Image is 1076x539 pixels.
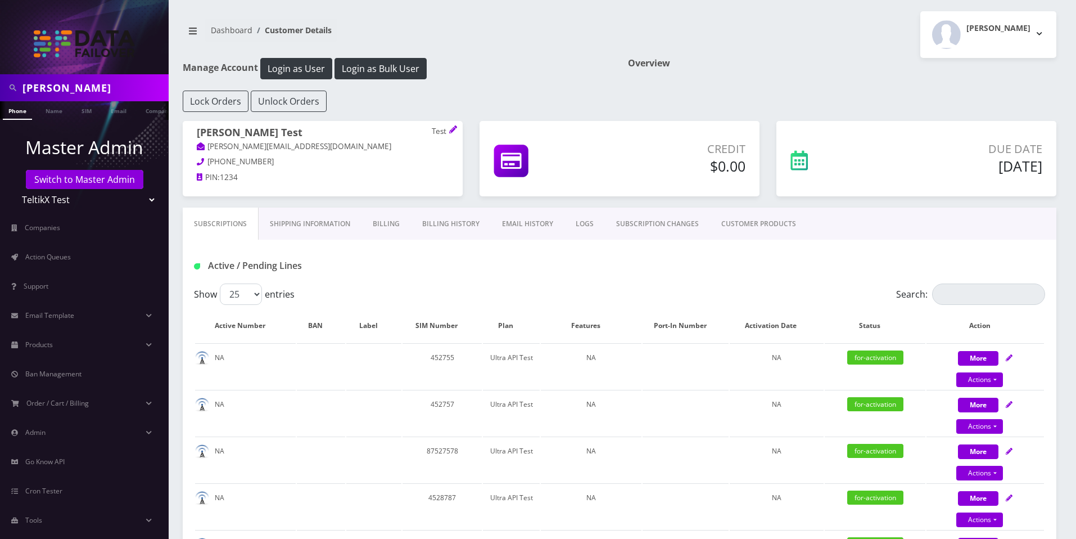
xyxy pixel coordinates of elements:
[194,260,467,271] h1: Active / Pending Lines
[26,398,89,408] span: Order / Cart / Billing
[207,156,274,167] span: [PHONE_NUMBER]
[25,223,60,232] span: Companies
[643,309,729,342] th: Port-In Number: activate to sort column ascending
[956,372,1003,387] a: Actions
[22,77,166,98] input: Search in Company
[541,390,641,435] td: NA
[195,491,209,505] img: default.png
[772,353,781,362] span: NA
[932,284,1045,305] input: Search:
[772,446,781,456] span: NA
[880,158,1042,174] h5: [DATE]
[183,19,611,51] nav: breadcrumb
[920,11,1056,58] button: [PERSON_NAME]
[195,444,209,459] img: default.png
[251,91,327,112] button: Unlock Orders
[197,172,220,183] a: PIN:
[491,208,564,240] a: EMAIL HISTORY
[25,486,62,496] span: Cron Tester
[483,309,540,342] th: Plan: activate to sort column ascending
[605,141,745,158] p: Credit
[403,483,482,529] td: 4528787
[958,351,998,366] button: More
[25,340,53,349] span: Products
[334,61,427,74] a: Login as Bulk User
[847,351,903,365] span: for-activation
[194,284,295,305] label: Show entries
[958,398,998,412] button: More
[24,281,48,291] span: Support
[25,311,74,320] span: Email Template
[564,208,605,240] a: LOGS
[432,127,449,137] p: Test
[140,101,178,119] a: Company
[25,369,82,379] span: Ban Management
[730,309,824,342] th: Activation Date: activate to sort column ascending
[896,284,1045,305] label: Search:
[195,437,296,482] td: NA
[334,58,427,79] button: Login as Bulk User
[346,309,401,342] th: Label: activate to sort column ascending
[403,437,482,482] td: 87527578
[966,24,1030,33] h2: [PERSON_NAME]
[259,208,361,240] a: Shipping Information
[958,444,998,459] button: More
[25,252,71,262] span: Action Queues
[847,491,903,505] span: for-activation
[605,208,710,240] a: SUBSCRIPTION CHANGES
[195,483,296,529] td: NA
[483,437,540,482] td: Ultra API Test
[958,491,998,506] button: More
[403,343,482,389] td: 452755
[710,208,807,240] a: CUSTOMER PRODUCTS
[211,25,252,35] a: Dashboard
[197,127,449,141] h1: [PERSON_NAME] Test
[772,493,781,502] span: NA
[483,343,540,389] td: Ultra API Test
[252,24,332,36] li: Customer Details
[26,170,143,189] a: Switch to Master Admin
[197,141,391,152] a: [PERSON_NAME][EMAIL_ADDRESS][DOMAIN_NAME]
[772,399,781,409] span: NA
[483,483,540,529] td: Ultra API Test
[183,58,611,79] h1: Manage Account
[220,172,238,182] span: 1234
[847,397,903,411] span: for-activation
[956,513,1003,527] a: Actions
[195,309,296,342] th: Active Number: activate to sort column ascending
[956,419,1003,434] a: Actions
[3,101,32,120] a: Phone
[628,58,1056,69] h1: Overview
[361,208,411,240] a: Billing
[183,91,248,112] button: Lock Orders
[880,141,1042,158] p: Due Date
[541,483,641,529] td: NA
[403,390,482,435] td: 452757
[195,398,209,412] img: default.png
[25,428,46,437] span: Admin
[183,208,259,240] a: Subscriptions
[956,466,1003,480] a: Actions
[411,208,491,240] a: Billing History
[194,263,200,269] img: Active / Pending Lines
[541,437,641,482] td: NA
[34,30,135,57] img: TeltikX Test
[297,309,345,342] th: BAN: activate to sort column ascending
[195,343,296,389] td: NA
[25,515,42,525] span: Tools
[195,390,296,435] td: NA
[483,390,540,435] td: Ultra API Test
[105,101,132,119] a: Email
[76,101,97,119] a: SIM
[541,309,641,342] th: Features: activate to sort column ascending
[195,351,209,365] img: default.png
[258,61,334,74] a: Login as User
[926,309,1044,342] th: Action: activate to sort column ascending
[220,284,262,305] select: Showentries
[40,101,68,119] a: Name
[25,457,65,466] span: Go Know API
[541,343,641,389] td: NA
[260,58,332,79] button: Login as User
[605,158,745,174] h5: $0.00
